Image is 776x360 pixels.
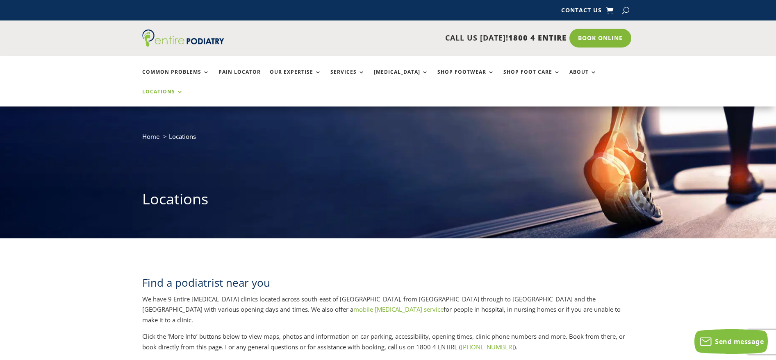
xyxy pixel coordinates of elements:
[503,69,560,87] a: Shop Foot Care
[142,132,159,140] a: Home
[142,40,224,48] a: Entire Podiatry
[715,337,764,346] span: Send message
[142,294,634,332] p: We have 9 Entire [MEDICAL_DATA] clinics located across south-east of [GEOGRAPHIC_DATA], from [GEO...
[218,69,261,87] a: Pain Locator
[142,275,634,294] h2: Find a podiatrist near you
[142,89,183,106] a: Locations
[142,331,634,352] p: Click the ‘More Info’ buttons below to view maps, photos and information on car parking, accessib...
[330,69,365,87] a: Services
[169,132,196,140] span: Locations
[508,33,567,43] span: 1800 4 ENTIRE
[437,69,494,87] a: Shop Footwear
[374,69,428,87] a: [MEDICAL_DATA]
[142,69,209,87] a: Common Problems
[142,29,224,47] img: logo (1)
[561,7,602,16] a: Contact Us
[270,69,321,87] a: Our Expertise
[461,343,514,351] a: [PHONE_NUMBER]
[569,29,631,48] a: Book Online
[569,69,597,87] a: About
[353,305,444,313] a: mobile [MEDICAL_DATA] service
[694,329,768,354] button: Send message
[256,33,567,43] p: CALL US [DATE]!
[142,131,634,148] nav: breadcrumb
[142,189,634,213] h1: Locations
